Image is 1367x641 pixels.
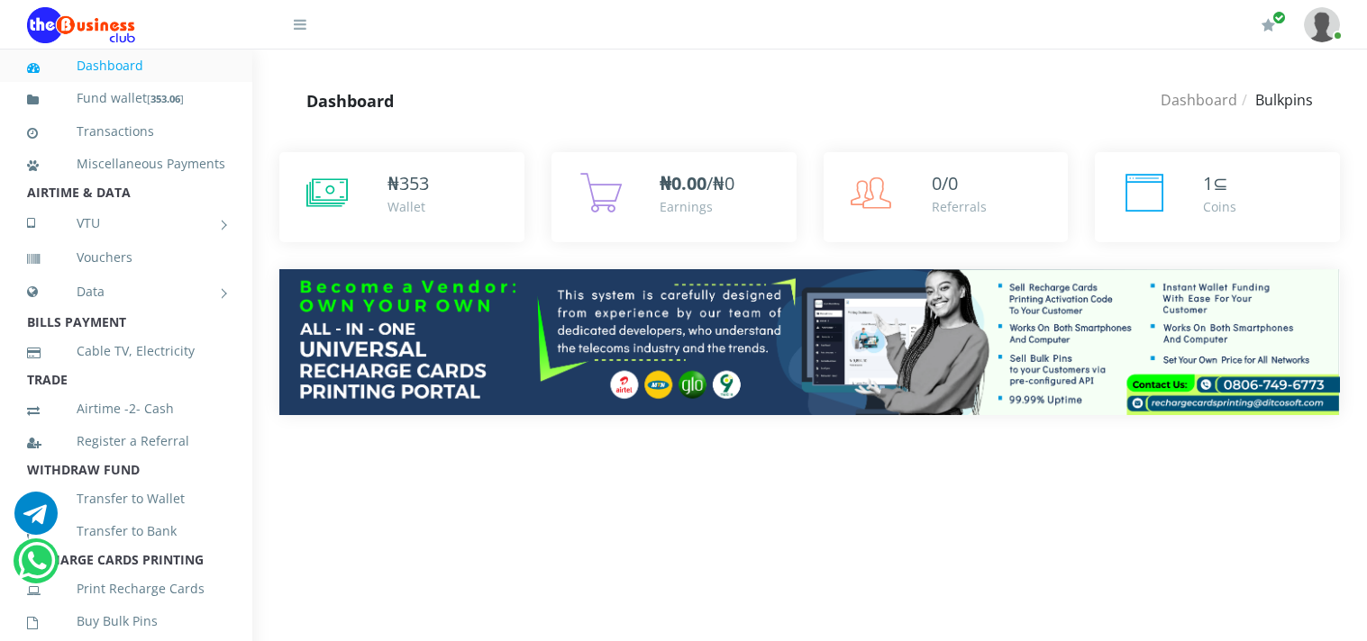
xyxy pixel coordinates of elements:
[399,171,429,195] span: 353
[150,92,180,105] b: 353.06
[27,77,225,120] a: Fund wallet[353.06]
[14,505,58,535] a: Chat for support
[1161,90,1237,110] a: Dashboard
[932,171,958,195] span: 0/0
[1272,11,1286,24] span: Renew/Upgrade Subscription
[27,237,225,278] a: Vouchers
[18,553,55,582] a: Chat for support
[1203,197,1236,216] div: Coins
[1304,7,1340,42] img: User
[27,330,225,372] a: Cable TV, Electricity
[387,170,429,197] div: ₦
[824,152,1069,242] a: 0/0 Referrals
[27,111,225,152] a: Transactions
[27,510,225,552] a: Transfer to Bank
[932,197,987,216] div: Referrals
[387,197,429,216] div: Wallet
[551,152,797,242] a: ₦0.00/₦0 Earnings
[27,201,225,246] a: VTU
[27,420,225,462] a: Register a Referral
[27,269,225,314] a: Data
[27,143,225,185] a: Miscellaneous Payments
[279,152,524,242] a: ₦353 Wallet
[27,45,225,86] a: Dashboard
[1237,89,1313,111] li: Bulkpins
[660,171,734,195] span: /₦0
[1203,171,1213,195] span: 1
[660,197,734,216] div: Earnings
[1262,18,1275,32] i: Renew/Upgrade Subscription
[27,7,135,43] img: Logo
[306,90,394,112] strong: Dashboard
[27,568,225,609] a: Print Recharge Cards
[27,388,225,429] a: Airtime -2- Cash
[660,171,706,195] b: ₦0.00
[279,269,1340,414] img: multitenant_rcp.png
[27,478,225,519] a: Transfer to Wallet
[1203,170,1236,197] div: ⊆
[147,92,184,105] small: [ ]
